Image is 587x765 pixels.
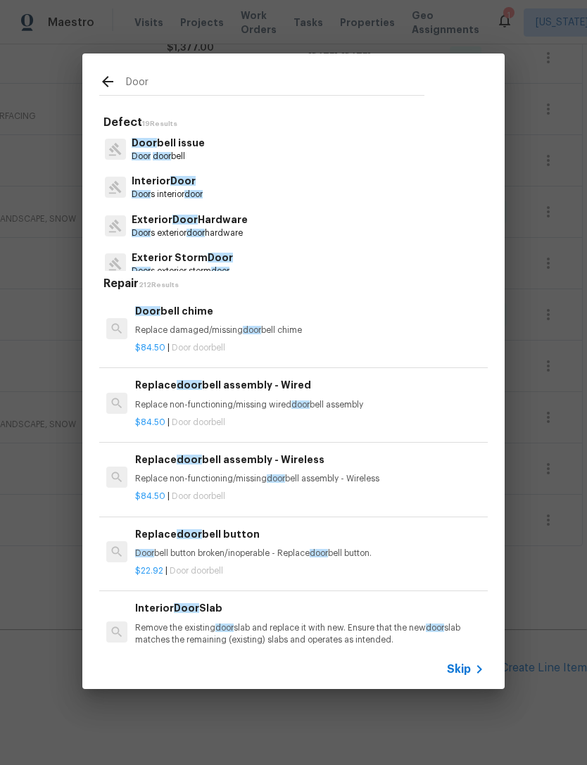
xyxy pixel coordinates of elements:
input: Search issues or repairs [126,74,424,95]
p: | [135,342,484,354]
p: s exterior storm [132,265,233,277]
p: Remove the existing slab and replace it with new. Ensure that the new slab matches the remaining ... [135,622,484,646]
p: Replace non-functioning/missing bell assembly - Wireless [135,473,484,485]
p: Replace non-functioning/missing wired bell assembly [135,399,484,411]
p: s interior [132,189,203,201]
p: | [135,565,484,577]
span: door [291,400,310,409]
span: door [153,152,171,160]
span: door [215,624,234,632]
span: Door [132,229,151,237]
h5: Repair [103,277,488,291]
h6: Replace bell button [135,526,484,542]
span: Door [208,253,233,263]
span: $84.50 [135,343,165,352]
p: bell [132,151,205,163]
p: Replace damaged/missing bell chime [135,324,484,336]
span: Skip [447,662,471,676]
span: $22.92 [135,567,163,575]
span: Door [135,306,160,316]
p: Interior [132,174,203,189]
span: Door [132,152,151,160]
span: Door [132,138,157,148]
h6: Interior Slab [135,600,484,616]
p: | [135,491,484,502]
h6: Replace bell assembly - Wired [135,377,484,393]
span: Door doorbell [172,492,225,500]
h6: Replace bell assembly - Wireless [135,452,484,467]
span: door [310,549,328,557]
span: 19 Results [142,120,177,127]
h5: Defect [103,115,488,130]
span: 212 Results [139,282,179,289]
p: bell button broken/inoperable - Replace bell button. [135,548,484,559]
p: | [135,417,484,429]
span: Door [172,215,198,225]
span: door [177,529,202,539]
span: Door [135,549,154,557]
span: door [187,229,205,237]
p: bell issue [132,136,205,151]
span: Door doorbell [170,567,223,575]
span: Door [174,603,199,613]
span: Door [132,267,151,275]
p: s exterior hardware [132,227,248,239]
span: door [211,267,229,275]
span: door [243,326,261,334]
span: $84.50 [135,418,165,426]
span: door [267,474,285,483]
span: Door [132,190,151,198]
span: $84.50 [135,492,165,500]
p: Exterior Hardware [132,213,248,227]
span: Door doorbell [172,343,225,352]
p: Exterior Storm [132,251,233,265]
span: Door [170,176,196,186]
span: door [426,624,444,632]
span: door [177,380,202,390]
span: door [177,455,202,464]
span: door [184,190,203,198]
h6: bell chime [135,303,484,319]
span: Door doorbell [172,418,225,426]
